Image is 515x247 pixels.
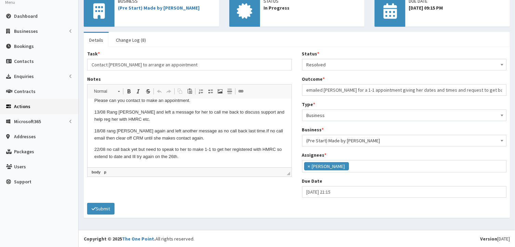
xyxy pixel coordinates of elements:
label: Type [302,101,315,108]
label: Due Date [302,178,323,184]
strong: Copyright © 2025 . [84,236,155,242]
span: Drag to resize [287,172,290,175]
span: In Progress [263,4,361,11]
span: Business [307,110,502,120]
label: Status [302,50,320,57]
a: Image [215,87,225,96]
iframe: Rich Text Editor, notes [87,99,292,167]
a: Link (Ctrl+L) [236,87,246,96]
span: Contracts [14,88,36,94]
span: (Pre Start) Made by Miriam [302,135,507,146]
span: [DATE] 09:15 PM [409,4,506,11]
span: Bookings [14,43,34,49]
a: Change Log (8) [110,33,151,47]
span: Contacts [14,58,34,64]
a: (Pre Start) Made by [PERSON_NAME] [118,5,200,11]
li: Julie Sweeney [304,162,349,170]
a: Normal [90,87,123,96]
label: Task [87,50,100,57]
label: Notes [87,76,101,82]
span: Support [14,179,31,185]
span: × [308,163,310,170]
a: Copy (Ctrl+C) [175,87,185,96]
label: Business [302,126,324,133]
span: Actions [14,103,30,109]
a: Redo (Ctrl+Y) [164,87,174,96]
a: Insert/Remove Numbered List [196,87,206,96]
button: Submit [87,203,114,214]
a: The One Point [122,236,154,242]
p: 18/08 rang [PERSON_NAME] again and left another message as no call back last time.If no call emai... [7,29,197,43]
label: Assignees [302,152,327,158]
a: Insert/Remove Bulleted List [206,87,215,96]
a: body element [90,169,102,175]
a: Italic (Ctrl+I) [134,87,143,96]
span: Resolved [307,60,502,69]
a: p element [103,169,108,175]
span: Microsoft365 [14,118,41,125]
label: Outcome [302,76,325,82]
div: [DATE] [480,235,510,242]
span: Business [302,109,507,121]
p: 13/08 Rang [PERSON_NAME] and left a message for her to call me back to discuss support and help r... [7,10,197,24]
a: Insert Horizontal Line [225,87,234,96]
a: Details [84,33,109,47]
p: 22/08 no call back yet but need to speak to her to make 1-1 to get her registered with HMRC so ex... [7,47,197,62]
a: Paste (Ctrl+V) [185,87,194,96]
span: (Pre Start) Made by Miriam [307,136,502,145]
span: Packages [14,148,34,155]
a: Strike Through [143,87,153,96]
span: Users [14,164,26,170]
b: Version [480,236,497,242]
a: Undo (Ctrl+Z) [154,87,164,96]
span: Resolved [302,59,507,70]
a: Bold (Ctrl+B) [124,87,134,96]
span: Addresses [14,133,36,140]
span: Businesses [14,28,38,34]
span: Enquiries [14,73,34,79]
span: Normal [91,87,114,96]
span: Dashboard [14,13,38,19]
